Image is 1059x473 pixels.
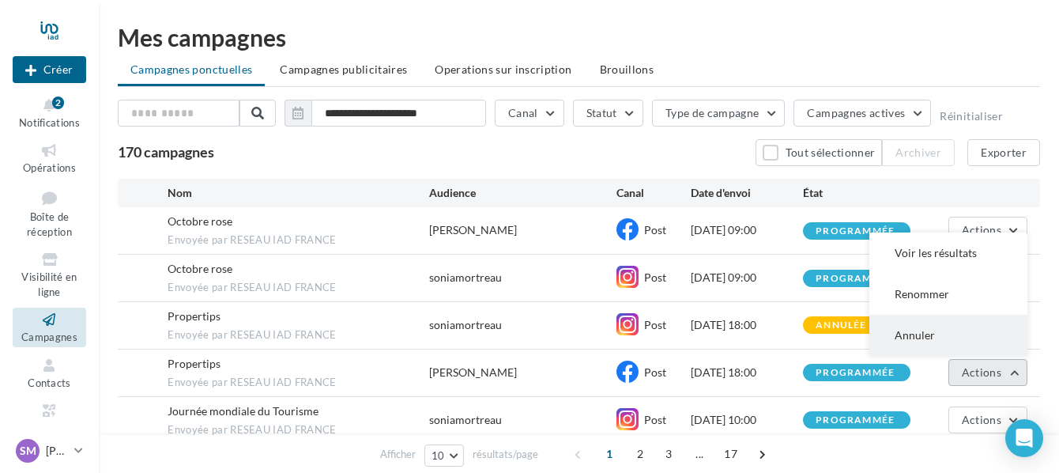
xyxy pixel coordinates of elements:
[13,138,86,177] a: Opérations
[967,139,1040,166] button: Exporter
[20,443,36,459] span: SM
[21,331,77,343] span: Campagnes
[380,447,416,462] span: Afficher
[18,422,81,434] span: Médiathèque
[691,185,803,201] div: Date d'envoi
[816,320,866,331] div: annulée
[793,100,931,127] button: Campagnes actives
[118,143,214,161] span: 170 campagnes
[168,281,429,295] span: Envoyée par RESEAU IAD FRANCE
[168,423,429,437] span: Envoyée par RESEAU IAD FRANCE
[644,223,666,236] span: Post
[13,184,86,242] a: Boîte de réception
[429,185,616,201] div: Audience
[13,93,86,132] button: Notifications 2
[28,377,71,389] span: Contacts
[948,359,1027,386] button: Actions
[807,106,905,119] span: Campagnes actives
[168,376,429,390] span: Envoyée par RESEAU IAD FRANCE
[691,412,803,428] div: [DATE] 10:00
[435,62,571,76] span: Operations sur inscription
[869,315,1027,356] button: Annuler
[280,62,407,76] span: Campagnes publicitaires
[644,271,666,284] span: Post
[940,110,1003,123] button: Réinitialiser
[168,214,232,228] span: Octobre rose
[424,445,465,467] button: 10
[616,185,692,201] div: Canal
[816,274,895,284] div: programmée
[23,161,76,174] span: Opérations
[627,441,653,467] span: 2
[948,217,1027,244] button: Actions
[52,96,64,109] div: 2
[429,270,502,286] div: soniamortreau
[691,222,803,238] div: [DATE] 09:00
[168,262,232,275] span: Octobre rose
[600,62,654,76] span: Brouillons
[816,368,895,378] div: programmée
[882,139,955,166] button: Archiver
[691,365,803,380] div: [DATE] 18:00
[816,415,895,426] div: programmée
[168,185,429,201] div: Nom
[429,222,517,238] div: [PERSON_NAME]
[691,317,803,333] div: [DATE] 18:00
[432,449,445,462] span: 10
[168,357,220,370] span: Propertips
[597,441,622,467] span: 1
[168,404,318,418] span: Journée mondiale du Tourisme
[19,116,80,129] span: Notifications
[962,223,1001,236] span: Actions
[644,413,666,426] span: Post
[756,139,882,166] button: Tout sélectionner
[1005,419,1043,457] div: Open Intercom Messenger
[687,441,712,467] span: ...
[652,100,786,127] button: Type de campagne
[644,318,666,331] span: Post
[13,399,86,437] a: Médiathèque
[691,270,803,286] div: [DATE] 09:00
[168,233,429,248] span: Envoyée par RESEAU IAD FRANCE
[962,413,1001,426] span: Actions
[13,56,86,83] button: Créer
[46,443,68,459] p: [PERSON_NAME]
[13,354,86,392] a: Contacts
[948,407,1027,433] button: Actions
[803,185,915,201] div: État
[13,436,86,466] a: SM [PERSON_NAME]
[869,274,1027,315] button: Renommer
[573,100,643,127] button: Statut
[816,226,895,236] div: programmée
[869,233,1027,274] button: Voir les résultats
[962,365,1001,379] span: Actions
[473,447,538,462] span: résultats/page
[429,365,517,380] div: [PERSON_NAME]
[27,210,72,238] span: Boîte de réception
[429,317,502,333] div: soniamortreau
[13,308,86,346] a: Campagnes
[718,441,744,467] span: 17
[118,25,1040,49] div: Mes campagnes
[429,412,502,428] div: soniamortreau
[168,328,429,342] span: Envoyée par RESEAU IAD FRANCE
[644,365,666,379] span: Post
[13,56,86,83] div: Nouvelle campagne
[168,309,220,323] span: Propertips
[656,441,681,467] span: 3
[21,271,77,298] span: Visibilité en ligne
[13,248,86,301] a: Visibilité en ligne
[495,100,564,127] button: Canal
